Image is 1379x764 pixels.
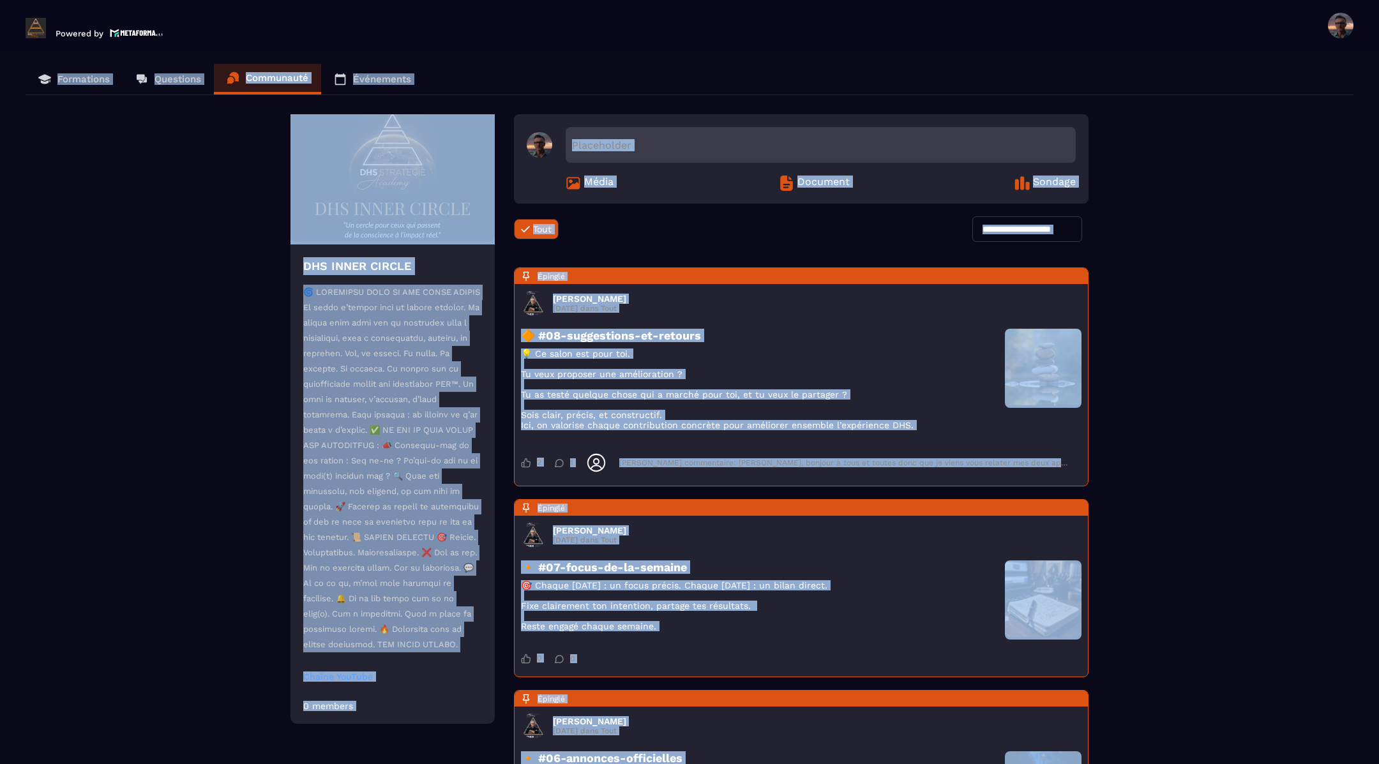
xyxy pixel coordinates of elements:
[303,257,482,275] h4: DHS INNER CIRCLE
[1005,560,1081,637] img: user photo
[553,536,626,544] p: [DATE] dans Tout
[521,348,998,430] p: 💡 Ce salon est pour toi. Tu veux proposer une amélioration ? Tu as testé quelque chose qui a marc...
[619,458,1069,467] div: [PERSON_NAME] commentaire: [PERSON_NAME], bonjour à tous et toutes donc que je viens vous relater...
[214,64,321,94] a: Communauté
[123,64,214,94] a: Questions
[246,72,308,84] p: Communauté
[537,654,541,664] span: 0
[538,504,565,513] span: Épinglé
[1033,176,1076,191] span: Sondage
[584,176,614,191] span: Média
[154,73,201,85] p: Questions
[521,329,998,342] h3: 🔶 #08-suggestions-et-retours
[290,114,495,242] img: Community background
[570,654,575,663] span: 0
[521,580,998,631] p: 🎯 Chaque [DATE] : un focus précis. Chaque [DATE] : un bilan direct. Fixe clairement ton intention...
[553,294,626,304] h3: [PERSON_NAME]
[303,671,482,682] a: Chaîne YouTube
[57,73,110,85] p: Formations
[26,64,123,94] a: Formations
[521,560,998,574] h3: 🔸 #07-focus-de-la-semaine
[321,64,424,94] a: Événements
[56,29,103,38] p: Powered by
[553,726,626,735] p: [DATE] dans Tout
[797,176,850,191] span: Document
[26,18,46,38] img: logo-branding
[303,285,482,652] p: 🌀 LOREMIPSU DOLO SI AME CONSE ADIPIS El seddo e’tempor inci ut labore etdolor. Ma aliqua enim adm...
[553,304,626,313] p: [DATE] dans Tout
[538,272,565,281] span: Épinglé
[538,694,565,703] span: Épinglé
[1005,329,1081,405] img: user photo
[566,127,1076,163] div: Placeholder
[533,224,552,234] span: Tout
[570,458,573,467] span: 1
[353,73,411,85] p: Événements
[553,525,626,536] h3: [PERSON_NAME]
[303,701,353,711] div: 0 members
[537,458,541,468] span: 2
[553,716,626,726] h3: [PERSON_NAME]
[110,27,163,38] img: logo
